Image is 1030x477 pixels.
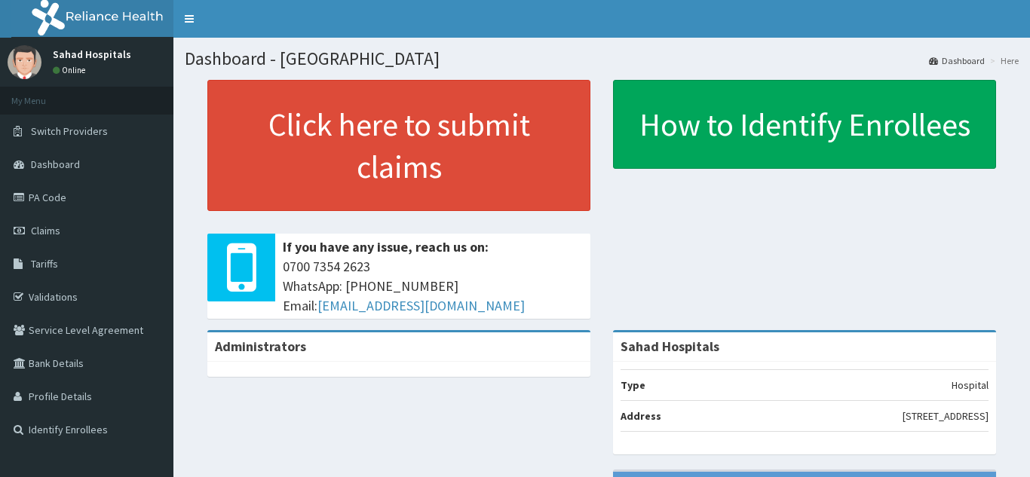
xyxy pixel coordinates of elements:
span: Dashboard [31,157,80,171]
b: If you have any issue, reach us on: [283,238,489,255]
a: [EMAIL_ADDRESS][DOMAIN_NAME] [317,297,525,314]
b: Type [621,378,645,392]
b: Address [621,409,661,423]
li: Here [986,54,1019,67]
img: User Image [8,45,41,79]
strong: Sahad Hospitals [621,338,719,355]
p: Hospital [952,378,989,393]
a: Online [53,65,89,75]
span: Claims [31,224,60,237]
a: Dashboard [929,54,985,67]
span: Tariffs [31,257,58,271]
span: 0700 7354 2623 WhatsApp: [PHONE_NUMBER] Email: [283,257,583,315]
a: Click here to submit claims [207,80,590,211]
span: Switch Providers [31,124,108,138]
h1: Dashboard - [GEOGRAPHIC_DATA] [185,49,1019,69]
p: Sahad Hospitals [53,49,131,60]
b: Administrators [215,338,306,355]
p: [STREET_ADDRESS] [903,408,989,423]
a: How to Identify Enrollees [613,80,996,169]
